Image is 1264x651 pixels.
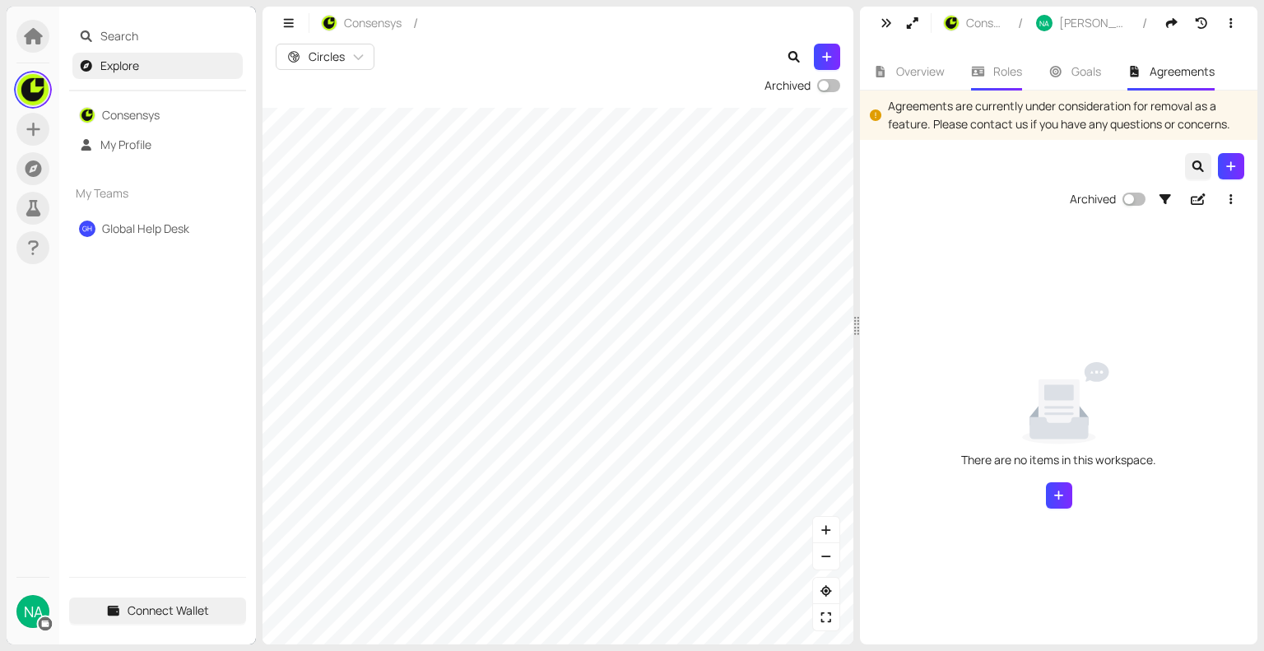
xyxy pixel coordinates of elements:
[1150,63,1215,79] span: Agreements
[24,595,43,628] span: NA
[17,74,49,105] img: UpR549OQDm.jpeg
[888,97,1248,133] div: Agreements are currently under consideration for removal as a feature. Please contact us if you h...
[961,451,1156,469] div: There are no items in this workspace.
[1028,10,1139,36] button: NA[PERSON_NAME]
[100,23,237,49] span: Search
[100,137,151,152] a: My Profile
[1040,19,1050,27] span: NA
[870,109,881,121] span: exclamation-circle
[1071,63,1101,79] span: Goals
[322,16,337,30] img: C_B4gRTQsE.jpeg
[313,10,410,36] button: Consensys
[69,174,246,212] div: My Teams
[76,184,211,202] span: My Teams
[69,598,246,624] button: Connect Wallet
[309,48,345,66] span: Circles
[764,77,811,95] div: Archived
[993,63,1022,79] span: Roles
[102,221,189,236] a: Global Help Desk
[935,10,1015,36] button: Consensys
[896,63,945,79] span: Overview
[100,58,139,73] a: Explore
[1059,14,1131,32] span: [PERSON_NAME]
[128,602,209,620] span: Connect Wallet
[944,16,959,30] img: C_B4gRTQsE.jpeg
[1070,190,1116,208] div: Archived
[344,14,402,32] span: Consensys
[102,107,160,123] a: Consensys
[966,14,1006,32] span: Consensys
